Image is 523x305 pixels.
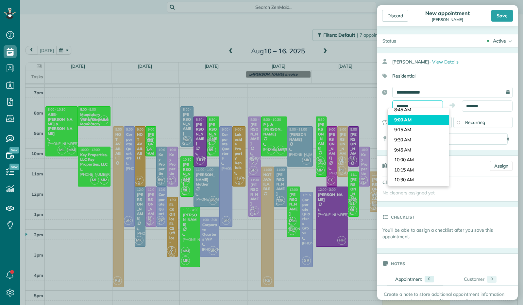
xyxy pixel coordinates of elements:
span: No cleaners assigned yet [382,190,435,196]
h3: Notes [391,254,405,273]
li: 10:15 AM [388,165,449,175]
div: Appointment [395,276,422,282]
p: You’ll be able to assign a checklist after you save this appointment. [382,227,518,240]
div: Discard [382,10,408,22]
div: 0 [425,276,434,282]
div: Save [491,10,513,22]
li: 10:45 AM [388,185,449,195]
span: Recurring [465,119,485,125]
div: Status [377,34,401,47]
span: New [9,147,19,153]
a: Assign [490,161,513,171]
li: 10:30 AM [388,175,449,185]
div: Cleaners [377,176,423,188]
li: 9:00 AM [388,115,449,125]
div: 0 [487,276,497,283]
div: [PERSON_NAME] [392,56,518,68]
li: 9:45 AM [388,145,449,155]
span: View Details [432,59,459,65]
div: Residential [377,70,513,81]
div: New appointment [423,10,472,16]
li: 9:30 AM [388,135,449,145]
li: 10:00 AM [388,155,449,165]
div: Active [493,38,506,44]
li: 9:15 AM [388,125,449,135]
li: 8:45 AM [388,105,449,115]
span: New [9,164,19,170]
div: Customer [464,276,484,283]
p: Create a note to store additional appointment information you or your cleaners should be aware of. [384,291,511,304]
input: Recurring [457,121,460,124]
div: [PERSON_NAME] [423,17,472,22]
h3: Checklist [391,207,415,227]
span: · [430,59,430,65]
